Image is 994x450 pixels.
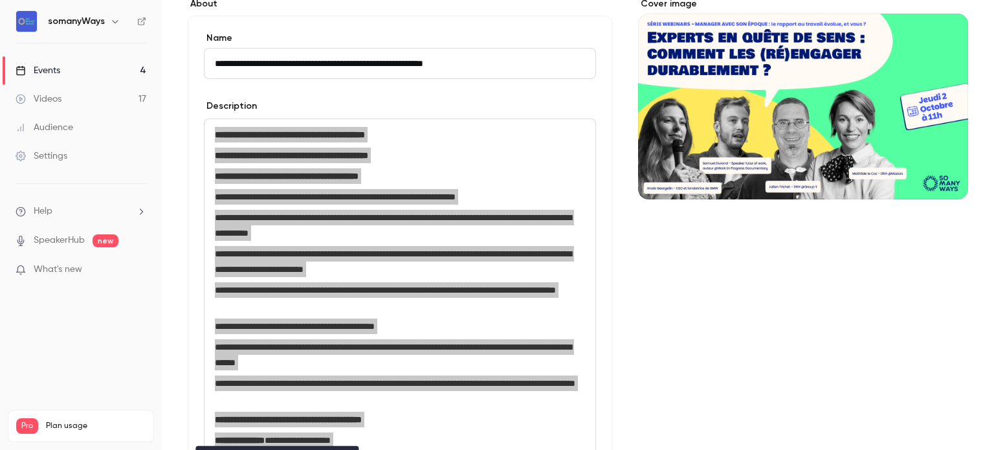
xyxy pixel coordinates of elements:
[16,150,67,163] div: Settings
[204,32,596,45] label: Name
[46,421,146,431] span: Plan usage
[16,11,37,32] img: somanyWays
[34,205,52,218] span: Help
[16,121,73,134] div: Audience
[16,205,146,218] li: help-dropdown-opener
[16,418,38,434] span: Pro
[16,64,60,77] div: Events
[34,234,85,247] a: SpeakerHub
[48,15,105,28] h6: somanyWays
[34,263,82,276] span: What's new
[204,100,257,113] label: Description
[93,234,118,247] span: new
[16,93,61,106] div: Videos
